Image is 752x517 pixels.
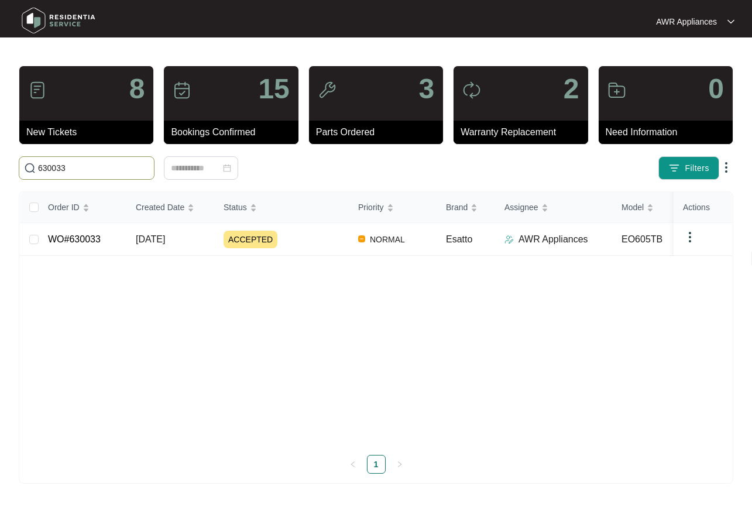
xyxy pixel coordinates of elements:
[316,125,443,139] p: Parts Ordered
[368,456,385,473] a: 1
[26,125,153,139] p: New Tickets
[318,81,336,100] img: icon
[390,455,409,474] li: Next Page
[719,160,733,174] img: dropdown arrow
[214,192,349,223] th: Status
[358,235,365,242] img: Vercel Logo
[18,3,99,38] img: residentia service logo
[446,201,468,214] span: Brand
[344,455,362,474] li: Previous Page
[727,19,734,25] img: dropdown arrow
[171,125,298,139] p: Bookings Confirmed
[606,125,733,139] p: Need Information
[344,455,362,474] button: left
[658,156,719,180] button: filter iconFilters
[48,201,80,214] span: Order ID
[674,192,732,223] th: Actions
[612,223,729,256] td: EO605TB
[612,192,729,223] th: Model
[504,235,514,244] img: Assigner Icon
[224,231,277,248] span: ACCEPTED
[129,75,145,103] p: 8
[656,16,717,28] p: AWR Appliances
[504,201,538,214] span: Assignee
[38,162,149,174] input: Search by Order Id, Assignee Name, Customer Name, Brand and Model
[173,81,191,100] img: icon
[621,201,644,214] span: Model
[708,75,724,103] p: 0
[358,201,384,214] span: Priority
[462,81,481,100] img: icon
[390,455,409,474] button: right
[607,81,626,100] img: icon
[446,234,472,244] span: Esatto
[126,192,214,223] th: Created Date
[136,201,184,214] span: Created Date
[461,125,588,139] p: Warranty Replacement
[418,75,434,103] p: 3
[258,75,289,103] p: 15
[518,232,588,246] p: AWR Appliances
[39,192,126,223] th: Order ID
[668,162,680,174] img: filter icon
[28,81,47,100] img: icon
[437,192,495,223] th: Brand
[683,230,697,244] img: dropdown arrow
[349,192,437,223] th: Priority
[365,232,410,246] span: NORMAL
[564,75,579,103] p: 2
[136,234,165,244] span: [DATE]
[396,461,403,468] span: right
[224,201,247,214] span: Status
[495,192,612,223] th: Assignee
[685,162,709,174] span: Filters
[367,455,386,474] li: 1
[24,162,36,174] img: search-icon
[349,461,356,468] span: left
[48,234,101,244] a: WO#630033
